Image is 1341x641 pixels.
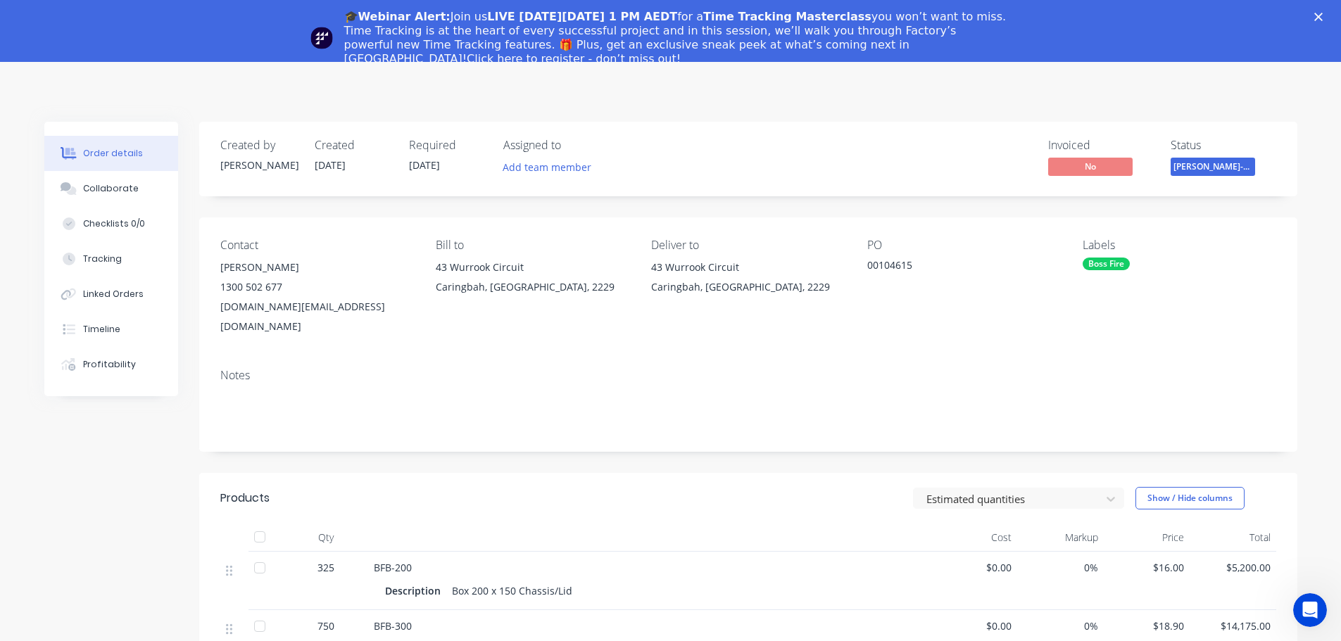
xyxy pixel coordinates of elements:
div: Caringbah, [GEOGRAPHIC_DATA], 2229 [651,277,844,297]
div: Assigned to [503,139,644,152]
div: Boss Fire [1083,258,1130,270]
button: Timeline [44,312,178,347]
span: BFB-300 [374,619,412,633]
span: $0.00 [937,618,1012,633]
div: Tracking [83,253,122,265]
span: $0.00 [937,560,1012,575]
div: Timeline [83,323,120,336]
div: PO [867,239,1060,252]
div: Description [385,580,446,601]
button: Checklists 0/0 [44,206,178,241]
span: 0% [1023,618,1098,633]
div: [PERSON_NAME] [220,158,298,172]
div: Labels [1083,239,1276,252]
button: Add team member [495,158,598,177]
div: Qty [284,523,368,552]
button: Show / Hide columns [1135,487,1245,509]
div: [DOMAIN_NAME][EMAIL_ADDRESS][DOMAIN_NAME] [220,297,413,336]
span: [DATE] [409,158,440,172]
div: [PERSON_NAME]1300 502 677[DOMAIN_NAME][EMAIL_ADDRESS][DOMAIN_NAME] [220,258,413,336]
div: Linked Orders [83,288,144,300]
div: Collaborate [83,182,139,195]
span: [DATE] [315,158,346,172]
span: 325 [317,560,334,575]
div: Profitability [83,358,136,371]
span: $16.00 [1109,560,1185,575]
div: Bill to [436,239,629,252]
div: Markup [1017,523,1104,552]
span: [PERSON_NAME]-Power C5 [1171,158,1255,175]
div: Total [1190,523,1276,552]
span: $14,175.00 [1195,618,1271,633]
div: Caringbah, [GEOGRAPHIC_DATA], 2229 [436,277,629,297]
div: Created by [220,139,298,152]
span: $18.90 [1109,618,1185,633]
button: Linked Orders [44,277,178,312]
div: [PERSON_NAME] [220,258,413,277]
div: 43 Wurrook Circuit [436,258,629,277]
iframe: Intercom live chat [1293,593,1327,627]
button: Collaborate [44,171,178,206]
div: Notes [220,369,1276,382]
b: LIVE [DATE][DATE] 1 PM AEDT [487,10,677,23]
span: No [1048,158,1133,175]
b: Time Tracking Masterclass [703,10,871,23]
button: Order details [44,136,178,171]
div: Invoiced [1048,139,1154,152]
div: Created [315,139,392,152]
button: Profitability [44,347,178,382]
div: 00104615 [867,258,1043,277]
div: Contact [220,239,413,252]
div: Checklists 0/0 [83,217,145,230]
span: BFB-200 [374,561,412,574]
div: 1300 502 677 [220,277,413,297]
div: Products [220,490,270,507]
div: Close [1314,13,1328,21]
span: 0% [1023,560,1098,575]
span: $5,200.00 [1195,560,1271,575]
div: Order details [83,147,143,160]
img: Profile image for Team [310,27,333,49]
div: Price [1104,523,1190,552]
div: Status [1171,139,1276,152]
div: Deliver to [651,239,844,252]
button: Tracking [44,241,178,277]
div: Box 200 x 150 Chassis/Lid [446,580,578,601]
a: Click here to register - don’t miss out! [467,52,681,65]
span: 750 [317,618,334,633]
div: 43 Wurrook Circuit [651,258,844,277]
div: Required [409,139,486,152]
div: Join us for a you won’t want to miss. Time Tracking is at the heart of every successful project a... [344,10,1009,66]
b: 🎓Webinar Alert: [344,10,451,23]
div: 43 Wurrook CircuitCaringbah, [GEOGRAPHIC_DATA], 2229 [436,258,629,303]
div: Cost [931,523,1018,552]
button: Add team member [503,158,599,177]
button: [PERSON_NAME]-Power C5 [1171,158,1255,179]
div: 43 Wurrook CircuitCaringbah, [GEOGRAPHIC_DATA], 2229 [651,258,844,303]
